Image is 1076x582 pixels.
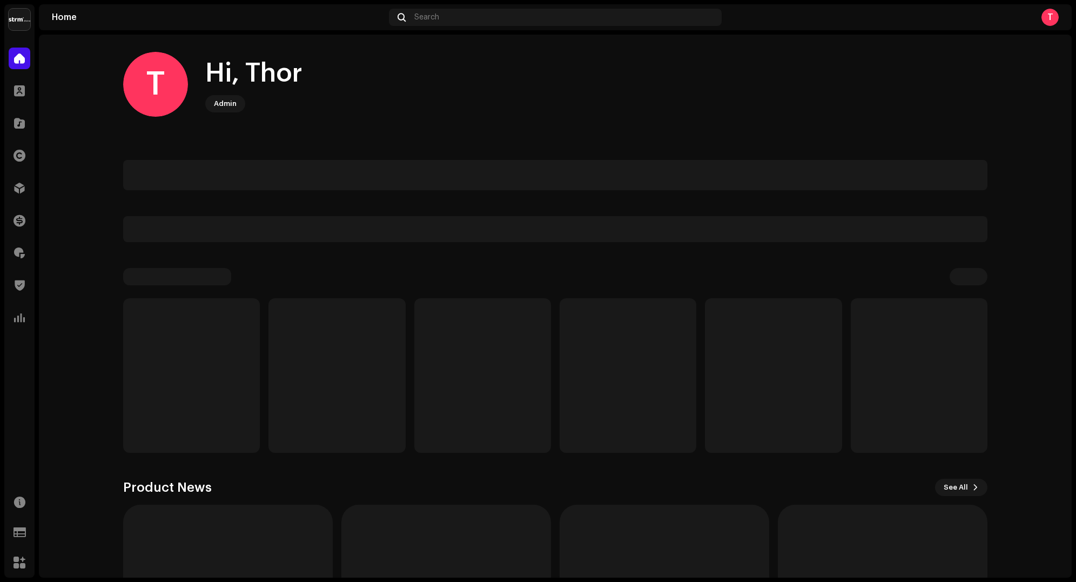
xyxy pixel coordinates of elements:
[52,13,385,22] div: Home
[205,56,302,91] div: Hi, Thor
[1041,9,1059,26] div: T
[214,97,237,110] div: Admin
[123,479,212,496] h3: Product News
[944,477,968,498] span: See All
[414,13,439,22] span: Search
[9,9,30,30] img: 408b884b-546b-4518-8448-1008f9c76b02
[123,52,188,117] div: T
[935,479,987,496] button: See All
